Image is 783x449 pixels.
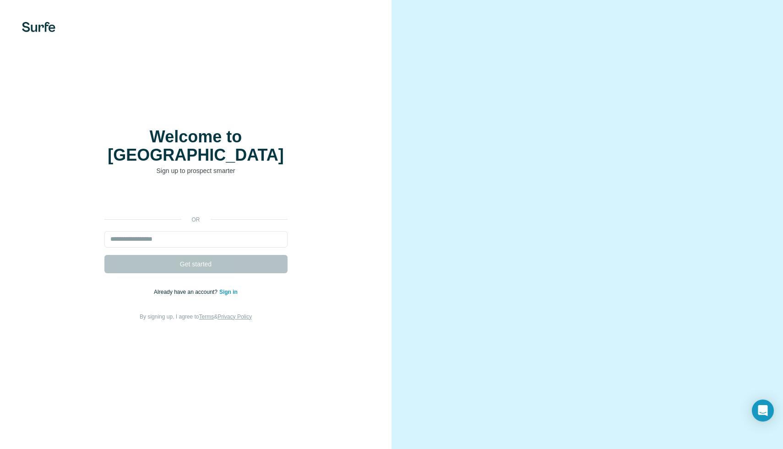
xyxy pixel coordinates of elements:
[752,400,774,422] div: Open Intercom Messenger
[100,189,292,209] iframe: Sign in with Google Button
[104,166,288,175] p: Sign up to prospect smarter
[217,314,252,320] a: Privacy Policy
[22,22,55,32] img: Surfe's logo
[104,128,288,164] h1: Welcome to [GEOGRAPHIC_DATA]
[181,216,211,224] p: or
[199,314,214,320] a: Terms
[219,289,238,295] a: Sign in
[140,314,252,320] span: By signing up, I agree to &
[154,289,219,295] span: Already have an account?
